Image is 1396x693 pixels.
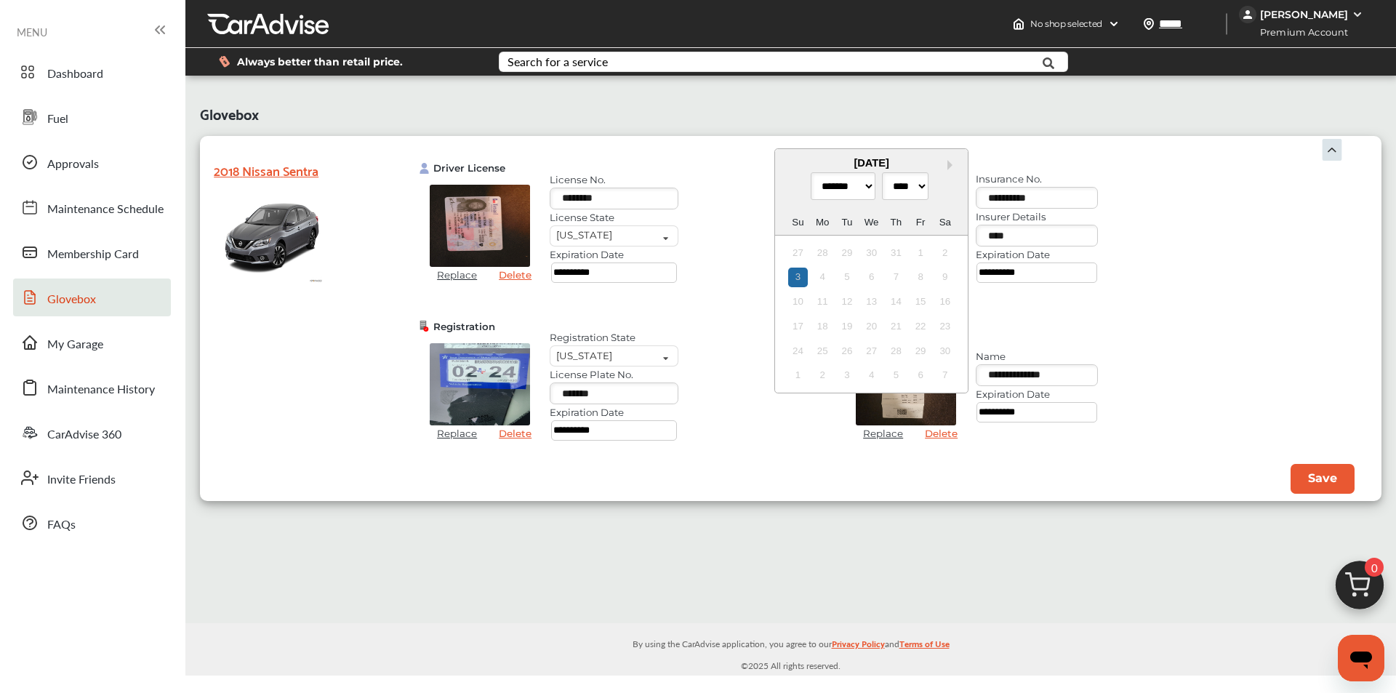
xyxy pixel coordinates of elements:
[832,636,885,658] a: Privacy Policy
[1291,464,1355,494] button: Save
[862,292,882,312] div: Not available Wednesday, September 13th, 2023
[1239,6,1256,23] img: jVpblrzwTbfkPYzPPzSLxeg0AAAAASUVORK5CYII=
[430,343,530,425] img: tx_registration.jpg
[13,188,171,226] a: Maintenance Schedule
[550,369,678,380] label: License Plate No.
[1325,554,1395,624] img: cart_icon.3d0951e8.svg
[976,173,1098,185] label: Insurance No.
[1108,18,1120,30] img: header-down-arrow.9dd2ce7d.svg
[419,321,550,332] div: Document will expire in next 60 days
[508,56,608,68] div: Search for a service
[911,342,931,361] div: Not available Friday, September 29th, 2023
[788,342,808,361] div: Not available Sunday, September 24th, 2023
[786,241,958,388] div: month 2023-09
[838,213,857,233] div: Tu
[430,185,530,267] img: dl_front.jpg
[17,26,47,38] span: MENU
[550,406,678,418] label: Expiration Date
[886,244,906,263] div: Not available Thursday, August 31st, 2023
[47,155,99,174] span: Approvals
[886,268,906,288] div: Not available Thursday, September 7th, 2023
[862,268,882,288] div: Not available Wednesday, September 6th, 2023
[1321,139,1343,161] img: Ic_dropdown.3e6f82a4.svg
[221,188,323,283] img: vehicle
[947,160,958,170] button: Next Month
[886,213,906,233] div: Th
[862,366,882,385] div: Not available Wednesday, October 4th, 2023
[13,279,171,316] a: Glovebox
[47,335,103,354] span: My Garage
[556,231,612,240] div: [US_STATE]
[862,342,882,361] div: Not available Wednesday, September 27th, 2023
[936,342,955,361] div: Not available Saturday, September 30th, 2023
[911,317,931,337] div: Not available Friday, September 22nd, 2023
[886,366,906,385] div: Not available Thursday, October 5th, 2023
[838,317,857,337] div: Not available Tuesday, September 19th, 2023
[433,162,505,174] span: Driver License
[556,351,612,361] div: [US_STATE]
[13,369,171,406] a: Maintenance History
[936,268,955,288] div: Not available Saturday, September 9th, 2023
[13,459,171,497] a: Invite Friends
[976,350,1098,362] label: Name
[419,163,430,174] img: Ic_Driver%20license.58b2f069.svg
[550,174,678,185] label: License No.
[47,516,76,534] span: FAQs
[813,317,833,337] div: Not available Monday, September 18th, 2023
[813,244,833,263] div: Not available Monday, August 28th, 2023
[911,244,931,263] div: Not available Friday, September 1st, 2023
[838,268,857,288] div: Not available Tuesday, September 5th, 2023
[13,98,171,136] a: Fuel
[1365,558,1384,577] span: 0
[936,244,955,263] div: Not available Saturday, September 2nd, 2023
[788,213,808,233] div: Su
[13,504,171,542] a: FAQs
[1030,18,1102,30] span: No shop selected
[47,380,155,399] span: Maintenance History
[911,366,931,385] div: Not available Friday, October 6th, 2023
[430,428,484,439] a: Replace
[813,268,833,288] div: Not available Monday, September 4th, 2023
[492,269,539,281] a: Delete
[1338,635,1384,681] iframe: Button to launch messaging window
[550,332,678,343] label: Registration State
[1013,18,1024,30] img: header-home-logo.8d720a4f.svg
[47,200,164,219] span: Maintenance Schedule
[788,317,808,337] div: Not available Sunday, September 17th, 2023
[1143,18,1155,30] img: location_vector.a44bc228.svg
[813,366,833,385] div: Not available Monday, October 2nd, 2023
[886,317,906,337] div: Not available Thursday, September 21st, 2023
[976,249,1098,260] label: Expiration Date
[775,157,968,169] div: [DATE]
[862,213,882,233] div: We
[788,366,808,385] div: Not available Sunday, October 1st, 2023
[788,244,808,263] div: Not available Sunday, August 27th, 2023
[419,162,550,174] div: Upload Document
[911,292,931,312] div: Not available Friday, September 15th, 2023
[430,269,484,281] a: Replace
[936,292,955,312] div: Not available Saturday, September 16th, 2023
[886,342,906,361] div: Not available Thursday, September 28th, 2023
[47,110,68,129] span: Fuel
[419,321,430,332] img: Ic_driverinsurancenotupdated.7a0394b7.svg
[862,244,882,263] div: Not available Wednesday, August 30th, 2023
[862,317,882,337] div: Not available Wednesday, September 20th, 2023
[1226,13,1227,35] img: header-divider.bc55588e.svg
[813,213,833,233] div: Mo
[214,159,359,181] div: 2018 Nissan Sentra
[550,212,678,223] label: License State
[936,213,955,233] div: Sa
[13,233,171,271] a: Membership Card
[788,292,808,312] div: Not available Sunday, September 10th, 2023
[47,425,121,444] span: CarAdvise 360
[200,97,259,126] span: Glovebox
[1352,9,1363,20] img: WGsFRI8htEPBVLJbROoPRyZpYNWhNONpIPPETTm6eUC0GeLEiAAAAAElFTkSuQmCC
[1240,25,1359,40] span: Premium Account
[13,143,171,181] a: Approvals
[788,268,808,288] div: Not available Sunday, September 3rd, 2023
[13,414,171,452] a: CarAdvise 360
[838,292,857,312] div: Not available Tuesday, September 12th, 2023
[976,211,1098,223] label: Insurer Details
[911,213,931,233] div: Fr
[13,53,171,91] a: Dashboard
